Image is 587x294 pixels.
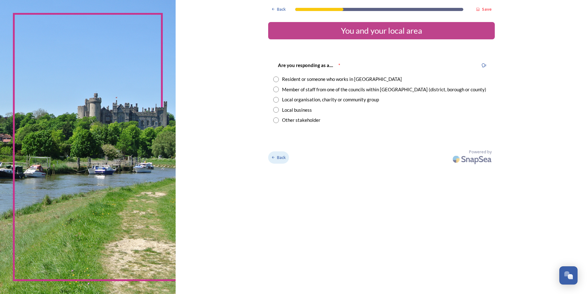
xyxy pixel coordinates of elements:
div: Other stakeholder [282,116,320,124]
span: Back [277,155,286,161]
strong: Save [482,6,492,12]
button: Open Chat [559,266,578,285]
div: Local business [282,106,312,114]
div: You and your local area [271,25,492,37]
div: Resident or someone who works in [GEOGRAPHIC_DATA] [282,76,402,83]
img: SnapSea Logo [451,152,495,167]
div: Local organisation, charity or community group [282,96,379,103]
strong: Are you responding as a.... [278,62,333,68]
span: Powered by [469,149,492,155]
span: Back [277,6,286,12]
div: Member of staff from one of the councils within [GEOGRAPHIC_DATA] (district, borough or county) [282,86,486,93]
